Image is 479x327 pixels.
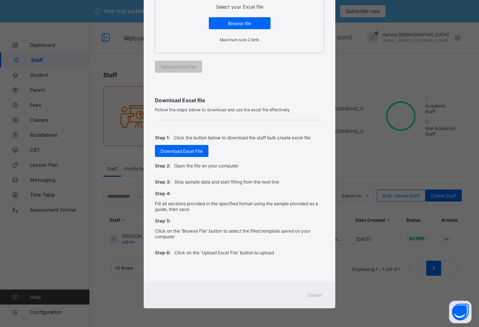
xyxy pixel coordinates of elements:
span: Step 3: [155,179,171,185]
p: Skip sample data and start filling from the next line [174,179,279,185]
p: Click on the 'Browse File' button to select the filled template saved on your computer [155,228,324,239]
span: Step 6: [155,250,171,255]
span: Cancel [307,292,322,298]
span: Step 1: [155,135,170,140]
p: Click on the 'Upload Excel File' button to upload [174,250,274,255]
span: Upload Excel File [161,64,196,70]
p: Click the button below to download the staff bulk create excel file [174,135,311,140]
p: Open the file on your computer [174,163,238,169]
small: Maximum size 2.5mb [220,37,259,42]
span: Download Excel File [161,148,203,154]
span: Step 4: [155,191,171,196]
span: Download Excel file [155,97,324,103]
span: Step 2: [155,163,170,169]
span: Follow the steps below to download and use the excel file effectively [155,107,324,112]
span: Step 5: [155,218,171,224]
button: Open asap [449,301,472,323]
span: Select your Excel file [216,4,263,10]
span: Browse file [214,21,265,26]
p: Fill all sections provided in the specified format using the sample provided as a guide, then save [155,201,324,212]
